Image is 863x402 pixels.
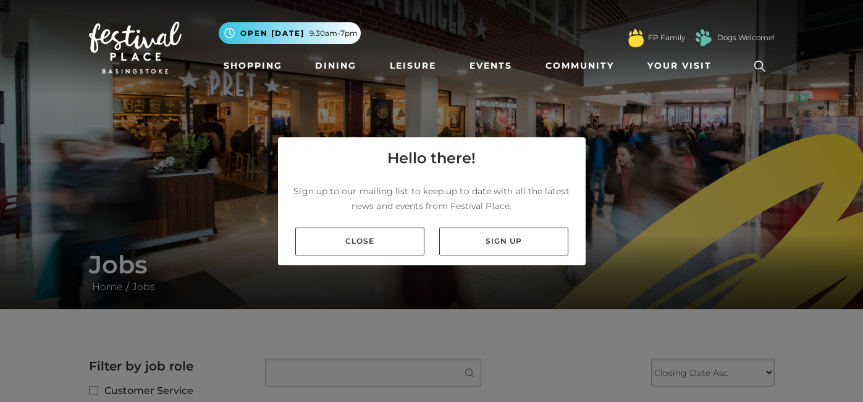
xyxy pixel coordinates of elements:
[219,22,361,44] button: Open [DATE] 9.30am-7pm
[288,184,576,213] p: Sign up to our mailing list to keep up to date with all the latest news and events from Festival ...
[387,147,476,169] h4: Hello there!
[465,54,517,77] a: Events
[309,28,358,39] span: 9.30am-7pm
[648,32,685,43] a: FP Family
[385,54,441,77] a: Leisure
[717,32,775,43] a: Dogs Welcome!
[310,54,361,77] a: Dining
[219,54,287,77] a: Shopping
[439,228,568,255] a: Sign up
[240,28,305,39] span: Open [DATE]
[89,22,182,74] img: Festival Place Logo
[295,228,424,255] a: Close
[647,59,712,72] span: Your Visit
[642,54,723,77] a: Your Visit
[541,54,619,77] a: Community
